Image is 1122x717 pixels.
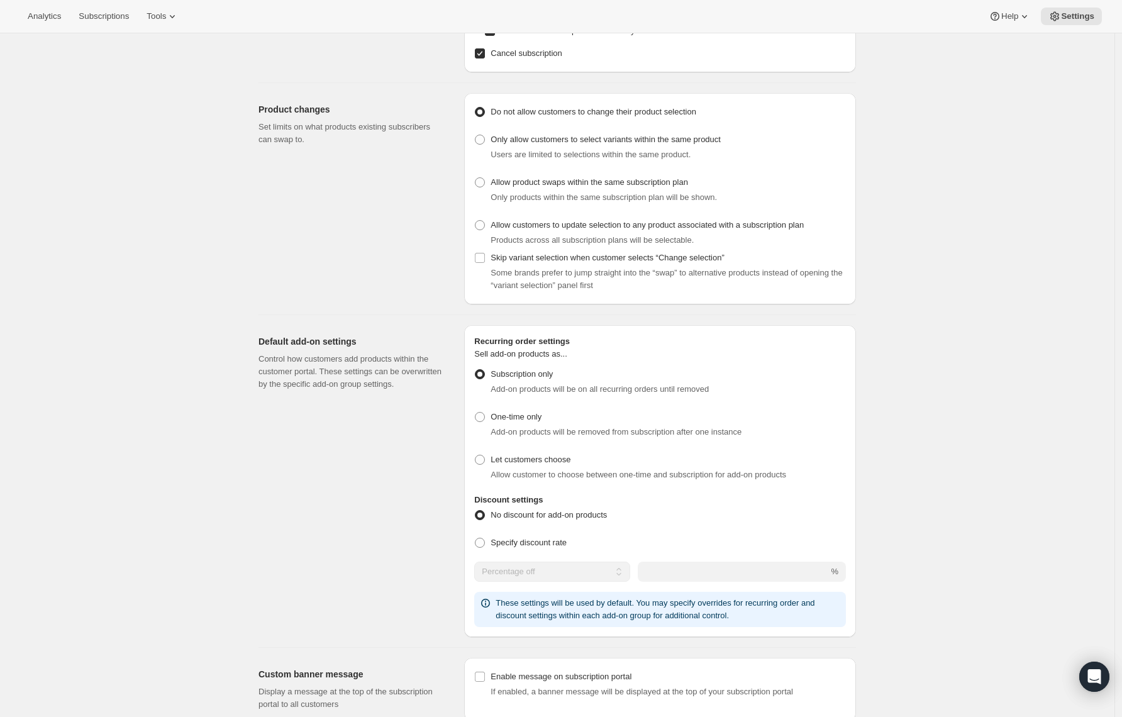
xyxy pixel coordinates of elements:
h2: Discount settings [474,494,846,506]
h2: Custom banner message [258,668,444,681]
p: These settings will be used by default. You may specify overrides for recurring order and discoun... [496,597,841,622]
span: Let customers choose [491,455,570,464]
h2: Default add-on settings [258,335,444,348]
h2: Recurring order settings [474,335,846,348]
p: Control how customers add products within the customer portal. These settings can be overwritten ... [258,353,444,391]
span: Users are limited to selections within the same product. [491,150,691,159]
span: Allow customers to update selection to any product associated with a subscription plan [491,220,804,230]
span: Cancel subscription [491,48,562,58]
button: Subscriptions [71,8,136,25]
span: Only products within the same subscription plan will be shown. [491,192,717,202]
p: Display a message at the top of the subscription portal to all customers [258,686,444,711]
span: Help [1001,11,1018,21]
button: Settings [1041,8,1102,25]
span: Tools [147,11,166,21]
span: Allow customer to choose between one-time and subscription for add-on products [491,470,786,479]
span: Specify discount rate [491,538,567,547]
span: Products across all subscription plans will be selectable. [491,235,694,245]
span: Subscriptions [79,11,129,21]
span: Settings [1061,11,1094,21]
div: Enable message on subscription portal [491,670,846,683]
span: Only allow customers to select variants within the same product [491,135,721,144]
h2: Product changes [258,103,444,116]
span: Do not allow customers to change their product selection [491,107,696,116]
button: Tools [139,8,186,25]
span: If enabled, a banner message will be displayed at the top of your subscription portal [491,687,793,696]
span: Subscription only [491,369,553,379]
span: No discount for add-on products [491,510,607,520]
span: Skip variant selection when customer selects “Change selection” [491,253,724,262]
div: Open Intercom Messenger [1079,662,1109,692]
span: Add-on products will be removed from subscription after one instance [491,427,742,436]
button: Help [981,8,1038,25]
span: Some brands prefer to jump straight into the “swap” to alternative products instead of opening th... [491,268,842,290]
span: Allow product swaps within the same subscription plan [491,177,688,187]
span: Analytics [28,11,61,21]
button: Analytics [20,8,69,25]
p: Sell add-on products as... [474,348,846,365]
p: Set limits on what products existing subscribers can swap to. [258,121,444,146]
span: One-time only [491,412,542,421]
span: Add-on products will be on all recurring orders until removed [491,384,709,394]
span: % [831,567,838,576]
